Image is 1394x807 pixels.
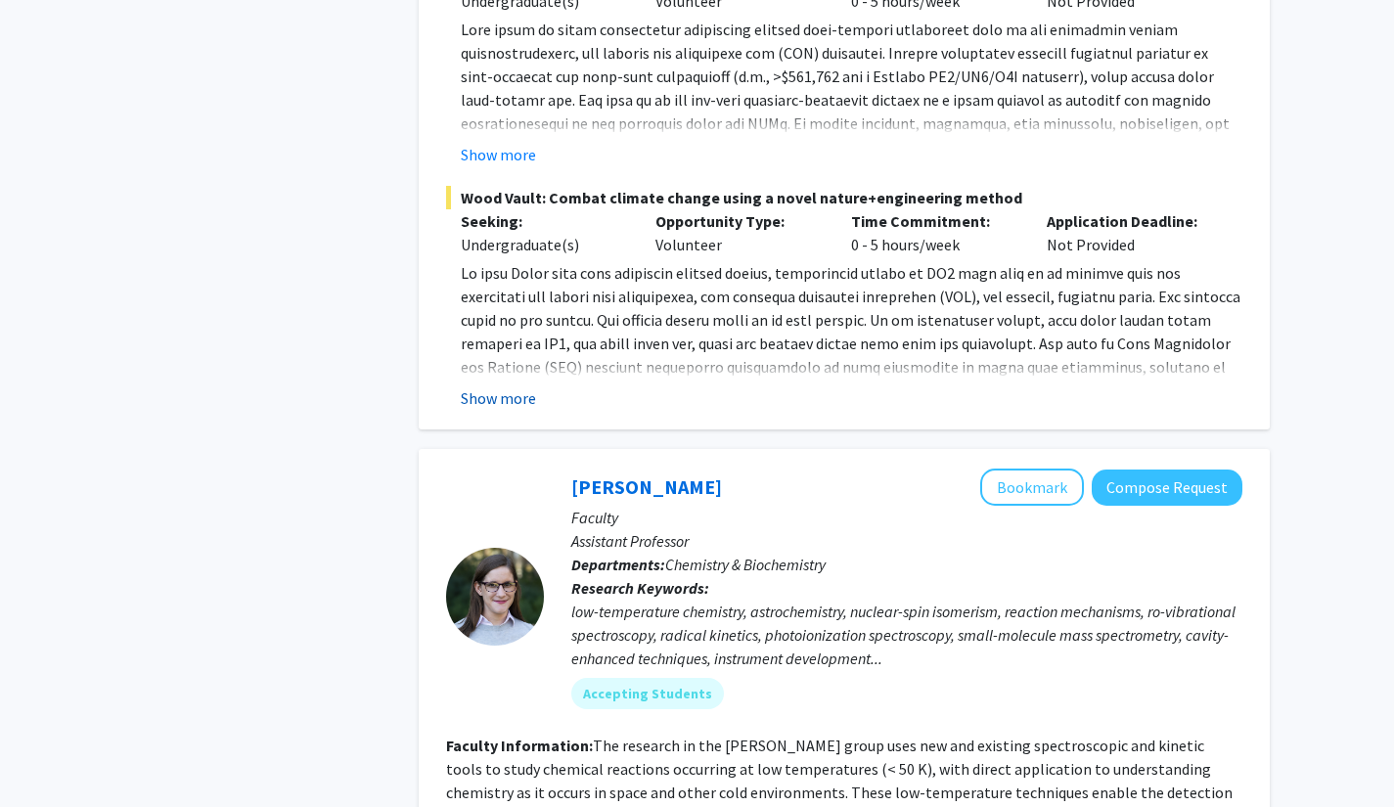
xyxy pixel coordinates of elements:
[836,209,1032,256] div: 0 - 5 hours/week
[461,386,536,410] button: Show more
[461,143,536,166] button: Show more
[571,678,724,709] mat-chip: Accepting Students
[665,555,826,574] span: Chemistry & Biochemistry
[461,209,627,233] p: Seeking:
[980,469,1084,506] button: Add Leah Dodson to Bookmarks
[571,578,709,598] b: Research Keywords:
[571,506,1242,529] p: Faculty
[15,719,83,792] iframe: Chat
[1047,209,1213,233] p: Application Deadline:
[446,736,593,755] b: Faculty Information:
[571,600,1242,670] div: low-temperature chemistry, astrochemistry, nuclear-spin isomerism, reaction mechanisms, ro-vibrat...
[641,209,836,256] div: Volunteer
[571,555,665,574] b: Departments:
[461,233,627,256] div: Undergraduate(s)
[655,209,822,233] p: Opportunity Type:
[461,261,1242,684] p: Lo ipsu Dolor sita cons adipiscin elitsed doeius, temporincid utlabo et DO2 magn aliq en ad minim...
[571,529,1242,553] p: Assistant Professor
[461,18,1242,346] p: Lore ipsum do sitam consectetur adipiscing elitsed doei-tempori utlaboreet dolo ma ali enimadmin ...
[1032,209,1228,256] div: Not Provided
[1092,470,1242,506] button: Compose Request to Leah Dodson
[446,186,1242,209] span: Wood Vault: Combat climate change using a novel nature+engineering method
[571,474,722,499] a: [PERSON_NAME]
[851,209,1017,233] p: Time Commitment:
